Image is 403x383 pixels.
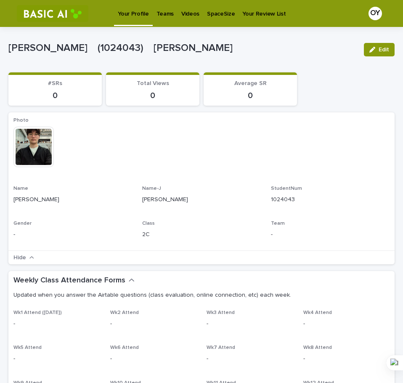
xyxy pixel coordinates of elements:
h2: Weekly Class Attendance Forms [13,276,125,285]
p: 0 [111,90,194,101]
span: Gender [13,221,32,226]
img: RtIB8pj2QQiOZo6waziI [17,5,88,22]
span: Name-J [142,186,161,191]
button: Edit [364,43,395,56]
span: Total Views [137,80,169,86]
p: - [110,354,197,363]
span: Team [271,221,285,226]
span: Wk8 Attend [303,345,332,350]
p: [PERSON_NAME] [142,195,261,204]
p: - [13,230,132,239]
p: 0 [13,90,97,101]
span: Wk1 Attend ([DATE]) [13,310,62,315]
span: Edit [379,47,389,53]
button: Hide [13,255,34,261]
p: - [110,319,197,328]
p: [PERSON_NAME] (1024043) [PERSON_NAME] [8,42,357,54]
p: - [303,354,390,363]
p: 0 [209,90,292,101]
p: - [207,319,293,328]
span: StudentNum [271,186,302,191]
span: Class [142,221,155,226]
span: Name [13,186,28,191]
span: #SRs [48,80,62,86]
span: Wk2 Attend [110,310,139,315]
span: Average SR [234,80,267,86]
span: Wk4 Attend [303,310,332,315]
p: - [207,354,293,363]
span: Wk7 Attend [207,345,235,350]
p: - [271,230,390,239]
div: OY [369,7,382,20]
span: Wk5 Attend [13,345,42,350]
span: Wk6 Attend [110,345,139,350]
p: - [303,319,390,328]
span: Photo [13,118,29,123]
button: Weekly Class Attendance Forms [13,276,135,285]
p: 1024043 [271,195,390,204]
p: - [13,319,100,328]
span: Wk3 Attend [207,310,235,315]
p: [PERSON_NAME] [13,195,132,204]
p: 2C [142,230,261,239]
p: Updated when you answer the Airtable questions (class evaluation, online connection, etc) each week. [13,291,386,299]
p: - [13,354,100,363]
